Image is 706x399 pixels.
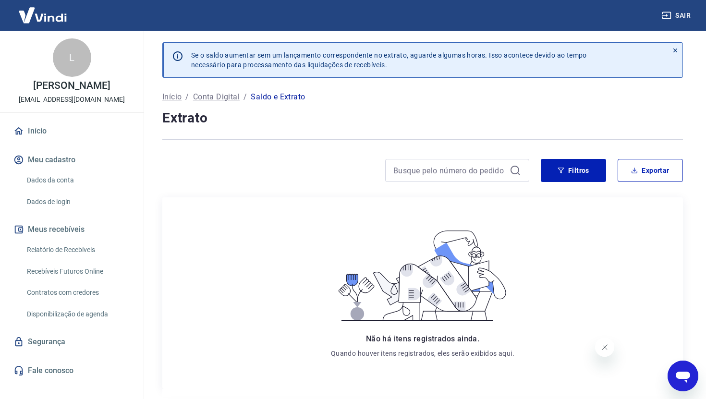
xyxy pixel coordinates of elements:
[23,170,132,190] a: Dados da conta
[12,121,132,142] a: Início
[366,334,479,343] span: Não há itens registrados ainda.
[162,91,182,103] a: Início
[23,192,132,212] a: Dados de login
[12,360,132,381] a: Fale conosco
[618,159,683,182] button: Exportar
[595,338,614,357] iframe: Fechar mensagem
[162,109,683,128] h4: Extrato
[12,219,132,240] button: Meus recebíveis
[541,159,606,182] button: Filtros
[23,262,132,281] a: Recebíveis Futuros Online
[23,304,132,324] a: Disponibilização de agenda
[12,331,132,352] a: Segurança
[185,91,189,103] p: /
[668,361,698,391] iframe: Botão para abrir a janela de mensagens
[243,91,247,103] p: /
[6,7,81,14] span: Olá! Precisa de ajuda?
[23,240,132,260] a: Relatório de Recebíveis
[331,349,514,358] p: Quando houver itens registrados, eles serão exibidos aqui.
[193,91,240,103] a: Conta Digital
[12,0,74,30] img: Vindi
[19,95,125,105] p: [EMAIL_ADDRESS][DOMAIN_NAME]
[251,91,305,103] p: Saldo e Extrato
[53,38,91,77] div: L
[33,81,110,91] p: [PERSON_NAME]
[393,163,506,178] input: Busque pelo número do pedido
[12,149,132,170] button: Meu cadastro
[660,7,694,24] button: Sair
[23,283,132,302] a: Contratos com credores
[191,50,587,70] p: Se o saldo aumentar sem um lançamento correspondente no extrato, aguarde algumas horas. Isso acon...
